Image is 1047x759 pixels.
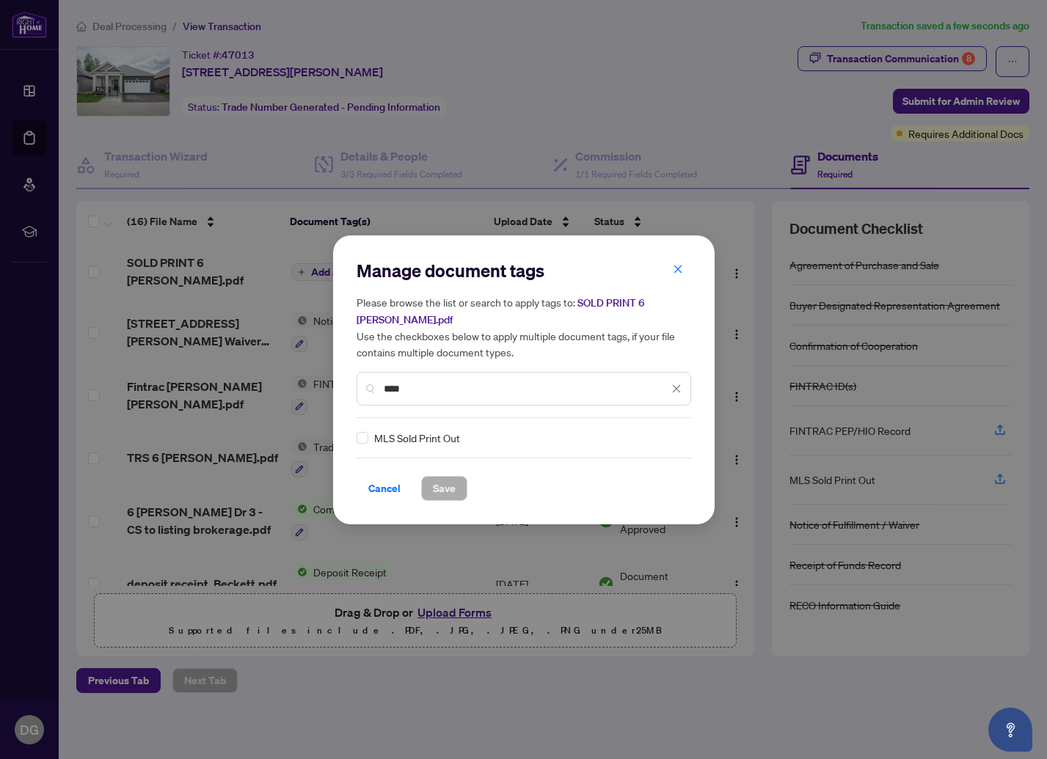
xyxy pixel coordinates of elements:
span: SOLD PRINT 6 [PERSON_NAME].pdf [357,296,645,326]
h5: Please browse the list or search to apply tags to: Use the checkboxes below to apply multiple doc... [357,294,691,360]
h2: Manage document tags [357,259,691,282]
button: Save [421,476,467,501]
span: close [673,264,683,274]
span: MLS Sold Print Out [374,430,460,446]
span: Cancel [368,477,401,500]
button: Cancel [357,476,412,501]
button: Open asap [988,708,1032,752]
span: close [671,384,682,394]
